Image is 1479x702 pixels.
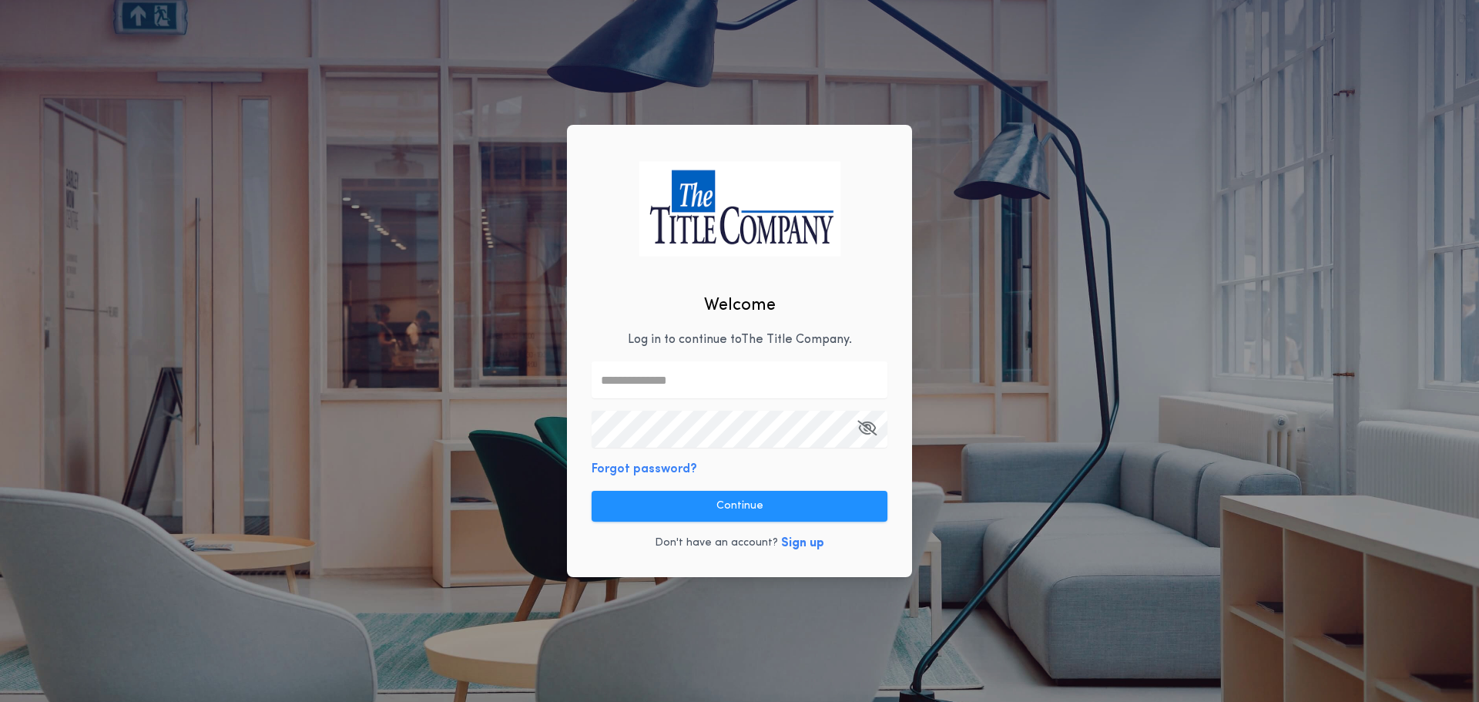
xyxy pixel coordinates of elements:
[704,293,776,318] h2: Welcome
[639,161,840,256] img: logo
[592,491,887,522] button: Continue
[628,331,852,349] p: Log in to continue to The Title Company .
[655,536,778,551] p: Don't have an account?
[592,460,697,479] button: Forgot password?
[781,534,824,553] button: Sign up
